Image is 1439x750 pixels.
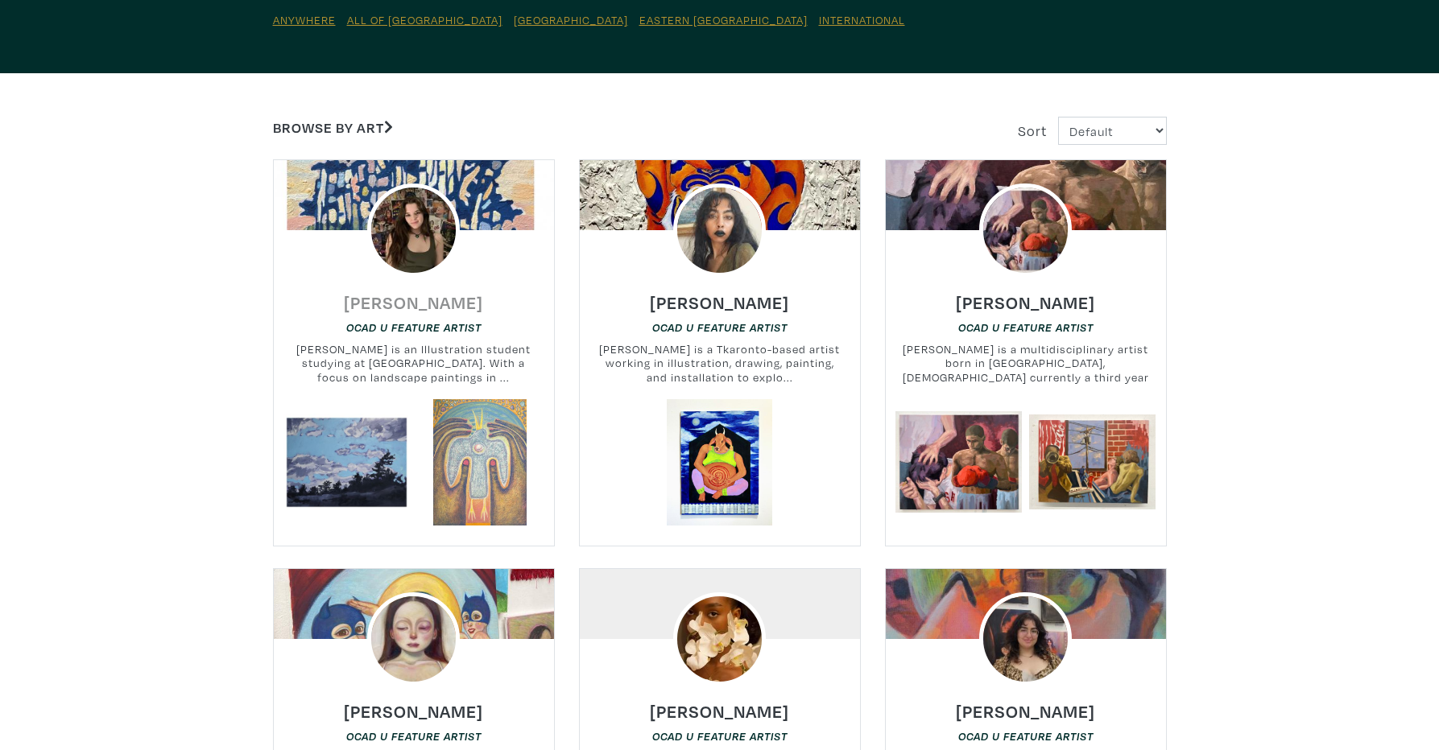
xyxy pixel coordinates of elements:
[346,321,482,334] em: OCAD U Feature Artist
[956,291,1095,313] h6: [PERSON_NAME]
[367,592,461,686] img: phpThumb.php
[650,291,789,313] h6: [PERSON_NAME]
[673,183,767,277] img: phpThumb.php
[652,730,788,743] em: OCAD U Feature Artist
[979,592,1073,686] img: phpThumb.php
[344,700,483,722] h6: [PERSON_NAME]
[367,183,461,277] img: phpThumb.php
[652,728,788,744] a: OCAD U Feature Artist
[958,730,1094,743] em: OCAD U Feature Artist
[639,12,808,27] a: Eastern [GEOGRAPHIC_DATA]
[346,319,482,335] a: OCAD U Feature Artist
[956,700,1095,722] h6: [PERSON_NAME]
[652,321,788,334] em: OCAD U Feature Artist
[274,342,554,385] small: [PERSON_NAME] is an Illustration student studying at [GEOGRAPHIC_DATA]. With a focus on landscape...
[956,696,1095,715] a: [PERSON_NAME]
[346,730,482,743] em: OCAD U Feature Artist
[344,287,483,306] a: [PERSON_NAME]
[956,287,1095,306] a: [PERSON_NAME]
[344,696,483,715] a: [PERSON_NAME]
[273,12,336,27] a: Anywhere
[886,342,1166,385] small: [PERSON_NAME] is a multidisciplinary artist born in [GEOGRAPHIC_DATA], [DEMOGRAPHIC_DATA] current...
[580,342,860,385] small: [PERSON_NAME] is a Tkaronto-based artist working in illustration, drawing, painting, and installa...
[347,12,502,27] a: All of [GEOGRAPHIC_DATA]
[1018,122,1047,140] span: Sort
[673,592,767,686] img: phpThumb.php
[344,291,483,313] h6: [PERSON_NAME]
[650,700,789,722] h6: [PERSON_NAME]
[273,118,393,137] a: Browse by Art
[979,183,1073,277] img: phpThumb.php
[819,12,905,27] a: International
[650,287,789,306] a: [PERSON_NAME]
[514,12,628,27] a: [GEOGRAPHIC_DATA]
[650,696,789,715] a: [PERSON_NAME]
[652,319,788,335] a: OCAD U Feature Artist
[958,728,1094,744] a: OCAD U Feature Artist
[958,321,1094,334] em: OCAD U Feature Artist
[346,728,482,744] a: OCAD U Feature Artist
[958,319,1094,335] a: OCAD U Feature Artist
